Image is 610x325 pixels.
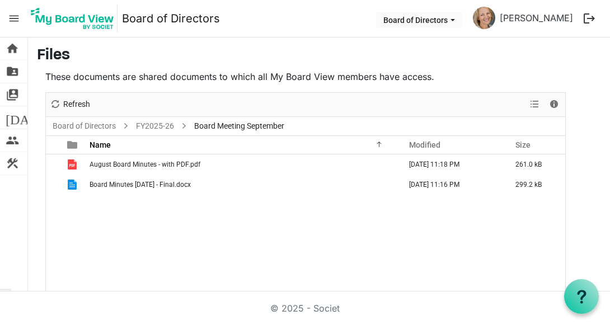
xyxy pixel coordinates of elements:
td: 261.0 kB is template cell column header Size [504,154,565,175]
span: construction [6,152,19,175]
span: August Board Minutes - with PDF.pdf [90,161,200,168]
a: [PERSON_NAME] [495,7,578,29]
button: Details [547,97,562,111]
td: August Board Minutes - with PDF.pdf is template cell column header Name [86,154,397,175]
button: logout [578,7,601,30]
td: checkbox [46,154,60,175]
a: My Board View Logo [27,4,122,32]
td: September 22, 2025 11:16 PM column header Modified [397,175,504,195]
img: My Board View Logo [27,4,118,32]
p: These documents are shared documents to which all My Board View members have access. [45,70,566,83]
span: menu [3,8,25,29]
a: © 2025 - Societ [270,303,340,314]
div: Details [545,93,564,116]
td: September 22, 2025 11:18 PM column header Modified [397,154,504,175]
span: Board Meeting September [192,119,287,133]
td: is template cell column header type [60,154,86,175]
a: Board of Directors [122,7,220,30]
span: Name [90,140,111,149]
a: FY2025-26 [134,119,176,133]
div: Refresh [46,93,94,116]
button: Board of Directors dropdownbutton [376,12,462,27]
span: Modified [409,140,440,149]
h3: Files [37,46,601,65]
img: MrdfvEaX0q9_Q39n5ZRc2U0fWUnZOhzmL3BWSnSnh_8sDvUf5E4N0dgoahlv0_aGPKbEk6wxSiXvgrV0S65BXQ_thumb.png [473,7,495,29]
a: Board of Directors [50,119,118,133]
div: View [525,93,545,116]
span: Board Minutes [DATE] - Final.docx [90,181,191,189]
span: [DATE] [6,106,49,129]
td: Board Minutes August 2025 - Final.docx is template cell column header Name [86,175,397,195]
td: 299.2 kB is template cell column header Size [504,175,565,195]
button: View dropdownbutton [528,97,541,111]
span: home [6,37,19,60]
button: Refresh [48,97,92,111]
td: checkbox [46,175,60,195]
td: is template cell column header type [60,175,86,195]
span: Size [515,140,531,149]
span: switch_account [6,83,19,106]
span: folder_shared [6,60,19,83]
span: Refresh [62,97,91,111]
span: people [6,129,19,152]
